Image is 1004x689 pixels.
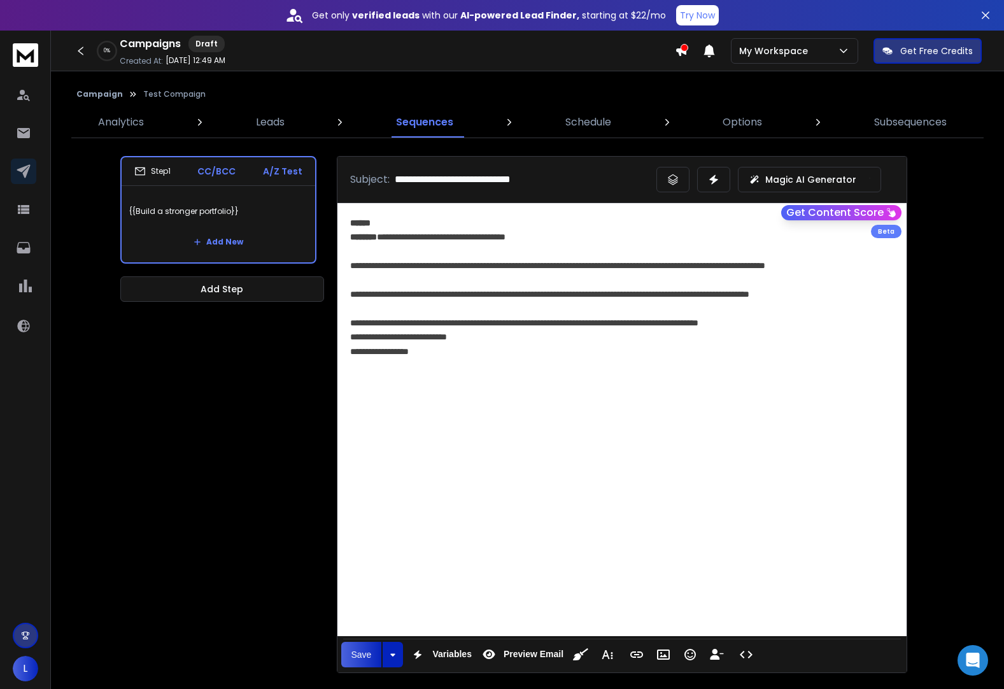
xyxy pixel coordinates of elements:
p: Subject: [350,172,390,187]
a: Subsequences [866,107,954,138]
p: 0 % [104,47,110,55]
img: logo [13,43,38,67]
button: Insert Unsubscribe Link [705,642,729,667]
div: Draft [188,36,225,52]
button: Magic AI Generator [738,167,881,192]
p: Leads [256,115,285,130]
button: Save [341,642,382,667]
p: Get Free Credits [900,45,973,57]
p: Options [723,115,762,130]
p: Schedule [565,115,611,130]
p: Get only with our starting at $22/mo [312,9,666,22]
button: Variables [406,642,474,667]
p: Created At: [120,56,163,66]
button: L [13,656,38,681]
p: Try Now [680,9,715,22]
div: Beta [871,225,901,238]
button: Preview Email [477,642,566,667]
p: Test Compaign [143,89,206,99]
a: Leads [248,107,292,138]
strong: AI-powered Lead Finder, [460,9,579,22]
p: CC/BCC [197,165,236,178]
a: Sequences [388,107,461,138]
a: Options [715,107,770,138]
p: Analytics [98,115,144,130]
button: Get Free Credits [873,38,982,64]
span: Preview Email [501,649,566,660]
p: Subsequences [874,115,947,130]
button: More Text [595,642,619,667]
button: Code View [734,642,758,667]
h1: Campaigns [120,36,181,52]
button: Insert Link (Ctrl+K) [625,642,649,667]
p: Magic AI Generator [765,173,856,186]
p: Sequences [396,115,453,130]
div: Step 1 [134,166,171,177]
li: Step1CC/BCCA/Z Test{{Build a stronger portfolio}}Add New [120,156,316,264]
span: Variables [430,649,474,660]
p: [DATE] 12:49 AM [166,55,225,66]
button: Add Step [120,276,324,302]
a: Analytics [90,107,152,138]
button: Try Now [676,5,719,25]
a: Schedule [558,107,619,138]
button: Insert Image (Ctrl+P) [651,642,675,667]
button: Get Content Score [781,205,901,220]
button: Emoticons [678,642,702,667]
strong: verified leads [352,9,420,22]
button: Add New [183,229,253,255]
div: Open Intercom Messenger [958,645,988,676]
p: A/Z Test [263,165,302,178]
button: Campaign [76,89,123,99]
p: {{Build a stronger portfolio}} [129,194,308,229]
p: My Workspace [739,45,813,57]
